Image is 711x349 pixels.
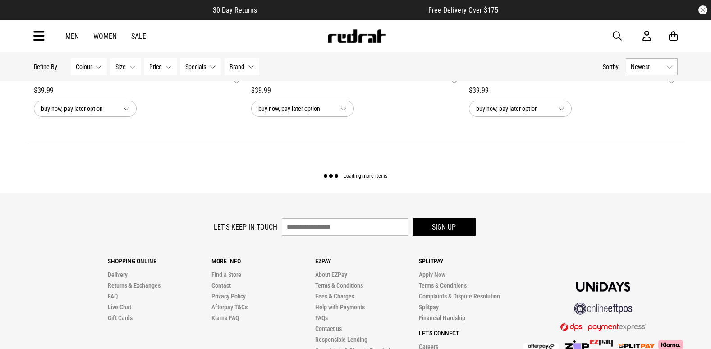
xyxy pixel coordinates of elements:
[108,257,211,265] p: Shopping Online
[7,4,34,31] button: Open LiveChat chat widget
[419,303,439,311] a: Splitpay
[211,271,241,278] a: Find a Store
[419,271,445,278] a: Apply Now
[315,271,347,278] a: About EZPay
[65,32,79,41] a: Men
[93,32,117,41] a: Women
[251,85,460,96] div: $39.99
[315,303,365,311] a: Help with Payments
[419,314,465,321] a: Financial Hardship
[34,101,137,117] button: buy now, pay later option
[327,29,386,43] img: Redrat logo
[131,32,146,41] a: Sale
[211,282,231,289] a: Contact
[344,173,387,179] span: Loading more items
[211,293,246,300] a: Privacy Policy
[626,58,678,75] button: Newest
[258,103,333,114] span: buy now, pay later option
[574,303,633,315] img: online eftpos
[76,63,92,70] span: Colour
[211,314,239,321] a: Klarna FAQ
[34,85,243,96] div: $39.99
[603,61,619,72] button: Sortby
[185,63,206,70] span: Specials
[469,101,572,117] button: buy now, pay later option
[275,5,410,14] iframe: Customer reviews powered by Trustpilot
[419,282,467,289] a: Terms & Conditions
[315,282,363,289] a: Terms & Conditions
[180,58,221,75] button: Specials
[41,103,116,114] span: buy now, pay later option
[576,282,630,292] img: Unidays
[211,257,315,265] p: More Info
[413,218,476,236] button: Sign up
[71,58,107,75] button: Colour
[469,85,678,96] div: $39.99
[34,63,57,70] p: Refine By
[560,323,646,331] img: DPS
[108,271,128,278] a: Delivery
[315,257,419,265] p: Ezpay
[631,63,663,70] span: Newest
[419,330,523,337] p: Let's Connect
[213,6,257,14] span: 30 Day Returns
[108,303,131,311] a: Live Chat
[225,58,259,75] button: Brand
[108,282,161,289] a: Returns & Exchanges
[590,340,613,347] img: Splitpay
[315,293,354,300] a: Fees & Charges
[144,58,177,75] button: Price
[315,336,367,343] a: Responsible Lending
[476,103,551,114] span: buy now, pay later option
[419,257,523,265] p: Splitpay
[428,6,498,14] span: Free Delivery Over $175
[419,293,500,300] a: Complaints & Dispute Resolution
[108,314,133,321] a: Gift Cards
[315,314,328,321] a: FAQs
[115,63,126,70] span: Size
[149,63,162,70] span: Price
[211,303,248,311] a: Afterpay T&Cs
[619,344,655,348] img: Splitpay
[110,58,141,75] button: Size
[108,293,118,300] a: FAQ
[251,101,354,117] button: buy now, pay later option
[229,63,244,70] span: Brand
[315,325,342,332] a: Contact us
[214,223,277,231] label: Let's keep in touch
[613,63,619,70] span: by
